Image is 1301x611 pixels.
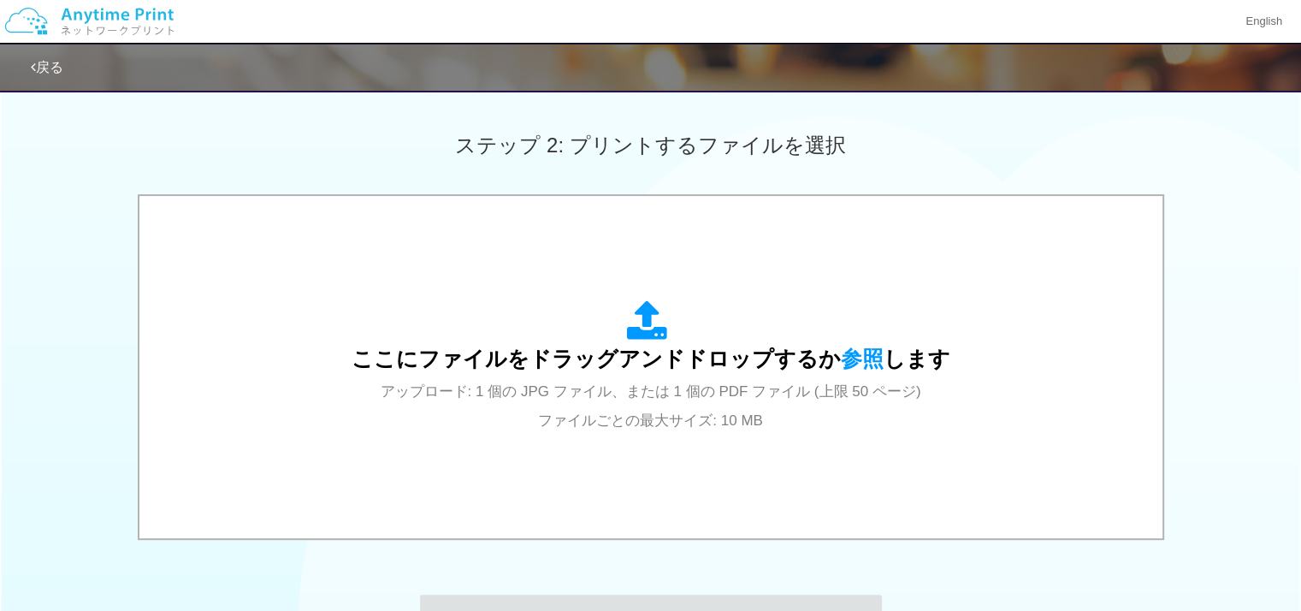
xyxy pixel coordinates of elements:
[31,60,63,74] a: 戻る
[455,133,845,157] span: ステップ 2: プリントするファイルを選択
[352,347,950,371] span: ここにファイルをドラッグアンドドロップするか します
[841,347,884,371] span: 参照
[381,383,921,429] span: アップロード: 1 個の JPG ファイル、または 1 個の PDF ファイル (上限 50 ページ) ファイルごとの最大サイズ: 10 MB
